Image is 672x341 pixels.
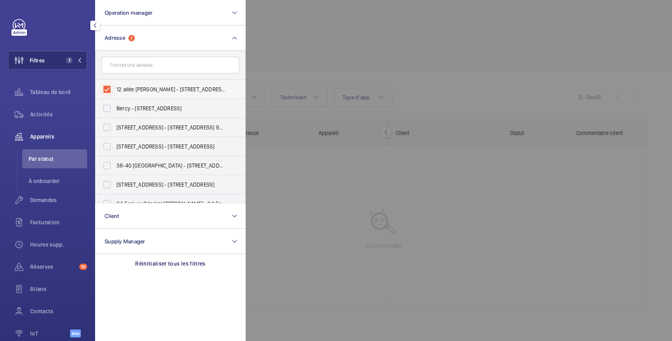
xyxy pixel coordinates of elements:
[29,177,87,185] span: À onboarder
[79,264,87,270] span: 10
[30,307,87,315] span: Contacts
[29,155,87,163] span: Par statut
[30,56,45,64] span: Filtres
[30,285,87,293] span: Bilans
[70,329,81,337] span: Beta
[30,218,87,226] span: Facturation
[8,51,87,70] button: Filtres1
[66,57,73,64] span: 1
[30,110,87,118] span: Activités
[30,196,87,204] span: Demandes
[30,329,70,337] span: IoT
[30,133,87,141] span: Appareils
[30,263,76,271] span: Réserves
[30,241,87,249] span: Heures supp.
[30,88,87,96] span: Tableau de bord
